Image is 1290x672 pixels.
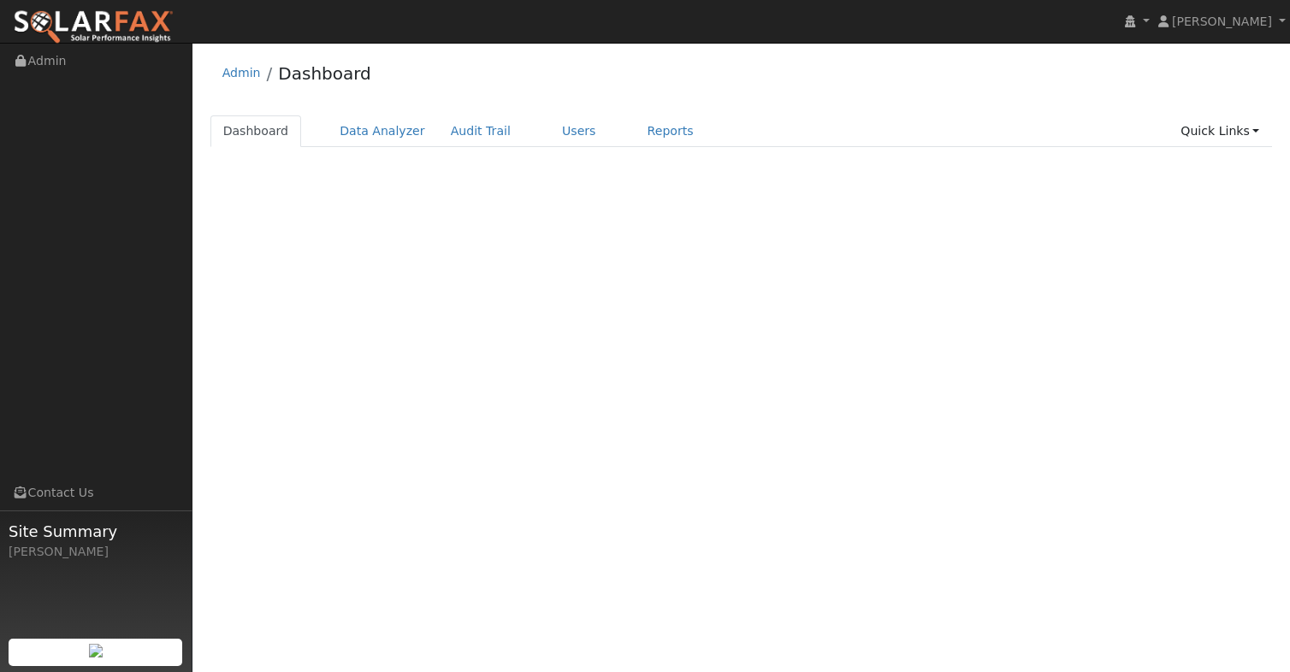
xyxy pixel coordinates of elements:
a: Users [549,115,609,147]
span: Site Summary [9,520,183,543]
a: Data Analyzer [327,115,438,147]
a: Reports [635,115,707,147]
a: Dashboard [210,115,302,147]
span: [PERSON_NAME] [1172,15,1272,28]
a: Dashboard [278,63,371,84]
a: Quick Links [1168,115,1272,147]
img: retrieve [89,644,103,657]
a: Audit Trail [438,115,524,147]
img: SolarFax [13,9,174,45]
a: Admin [222,66,261,80]
div: [PERSON_NAME] [9,543,183,561]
